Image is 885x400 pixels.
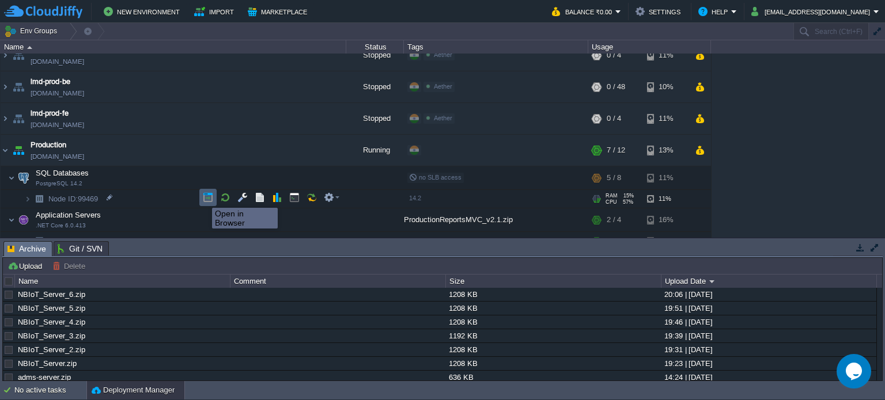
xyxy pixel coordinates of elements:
div: 0 / 48 [607,71,625,102]
span: CPU [606,199,617,205]
div: 1208 KB [446,315,660,329]
span: Aether [434,83,452,90]
div: 11% [647,40,684,71]
span: 6.0.413 [409,237,430,243]
div: 636 KB [446,371,660,384]
a: Production [31,139,66,151]
div: 19:46 | [DATE] [661,315,876,329]
span: no SLB access [409,174,462,181]
button: Import [194,5,237,18]
div: 1208 KB [446,302,660,315]
div: Upload Date [662,275,876,288]
div: 16% [647,232,684,250]
div: 10% [647,71,684,102]
div: 2 / 4 [607,232,619,250]
button: Env Groups [4,23,61,39]
img: AMDAwAAAACH5BAEAAAAALAAAAAABAAEAAAICRAEAOw== [10,40,27,71]
span: .NET Core 6.0.413 [36,222,86,229]
span: SQL Databases [35,168,90,178]
div: Size [447,275,661,288]
div: ProductionReportsMVC_v2.1.zip [404,208,588,231]
div: 1208 KB [446,343,660,356]
img: AMDAwAAAACH5BAEAAAAALAAAAAABAAEAAAICRAEAOw== [27,46,32,49]
a: lmd-prod-fe [31,108,69,119]
div: Open in Browser [215,209,275,227]
div: 16% [647,208,684,231]
span: Git / SVN [58,242,103,256]
div: Stopped [346,103,404,134]
img: AMDAwAAAACH5BAEAAAAALAAAAAABAAEAAAICRAEAOw== [31,232,47,250]
div: Name [16,275,230,288]
img: AMDAwAAAACH5BAEAAAAALAAAAAABAAEAAAICRAEAOw== [10,71,27,102]
button: Help [698,5,731,18]
a: [DOMAIN_NAME] [31,56,84,67]
div: 11% [647,103,684,134]
img: AMDAwAAAACH5BAEAAAAALAAAAAABAAEAAAICRAEAOw== [10,103,27,134]
button: Upload [7,261,46,271]
span: 99469 [47,194,100,204]
div: 0 / 4 [607,40,621,71]
img: AMDAwAAAACH5BAEAAAAALAAAAAABAAEAAAICRAEAOw== [16,166,32,189]
span: 15% [622,193,634,199]
a: NBIoT_Server_4.zip [18,318,85,326]
img: AMDAwAAAACH5BAEAAAAALAAAAAABAAEAAAICRAEAOw== [16,208,32,231]
div: 11% [647,166,684,189]
span: Aether [434,115,452,121]
img: AMDAwAAAACH5BAEAAAAALAAAAAABAAEAAAICRAEAOw== [1,40,10,71]
a: Node ID:99469 [47,194,100,204]
img: CloudJiffy [4,5,82,19]
div: 19:23 | [DATE] [661,357,876,370]
img: AMDAwAAAACH5BAEAAAAALAAAAAABAAEAAAICRAEAOw== [31,190,47,208]
a: NBIoT_Server_2.zip [18,345,85,354]
button: Delete [52,261,89,271]
div: Name [1,40,346,54]
img: AMDAwAAAACH5BAEAAAAALAAAAAABAAEAAAICRAEAOw== [1,71,10,102]
div: 1192 KB [446,329,660,342]
button: Settings [636,5,684,18]
div: Running [346,135,404,166]
span: 57% [622,199,633,205]
div: 7 / 12 [607,135,625,166]
button: [EMAIL_ADDRESS][DOMAIN_NAME] [751,5,873,18]
div: 19:39 | [DATE] [661,329,876,342]
div: Stopped [346,40,404,71]
div: 14:24 | [DATE] [661,371,876,384]
span: Archive [7,242,46,256]
div: 19:31 | [DATE] [661,343,876,356]
a: SQL DatabasesPostgreSQL 14.2 [35,169,90,177]
a: Node ID:182279 [47,236,104,246]
a: [DOMAIN_NAME] [31,119,84,131]
span: PostgreSQL 14.2 [36,180,82,187]
img: AMDAwAAAACH5BAEAAAAALAAAAAABAAEAAAICRAEAOw== [1,103,10,134]
div: 1208 KB [446,288,660,301]
span: 182279 [47,236,104,246]
a: [DOMAIN_NAME] [31,87,84,99]
span: 14.2 [409,195,421,201]
div: Tags [404,40,588,54]
img: AMDAwAAAACH5BAEAAAAALAAAAAABAAEAAAICRAEAOw== [10,135,27,166]
a: lmd-prod-be [31,76,70,87]
iframe: chat widget [837,354,873,388]
div: Stopped [346,71,404,102]
a: Application Servers.NET Core 6.0.413 [35,211,103,219]
img: AMDAwAAAACH5BAEAAAAALAAAAAABAAEAAAICRAEAOw== [8,208,15,231]
a: NBIoT_Server_3.zip [18,332,85,340]
div: 11% [647,190,684,208]
img: AMDAwAAAACH5BAEAAAAALAAAAAABAAEAAAICRAEAOw== [1,135,10,166]
div: Comment [231,275,445,288]
a: [DOMAIN_NAME] [31,151,84,162]
button: Deployment Manager [92,384,175,396]
a: adms-server.zip [18,373,71,382]
button: Marketplace [248,5,311,18]
div: 20:06 | [DATE] [661,288,876,301]
div: 2 / 4 [607,208,621,231]
img: AMDAwAAAACH5BAEAAAAALAAAAAABAAEAAAICRAEAOw== [24,232,31,250]
span: Aether [434,51,452,58]
span: Node ID: [48,237,78,245]
div: 19:51 | [DATE] [661,302,876,315]
span: RAM [606,193,618,199]
span: Node ID: [48,195,78,203]
a: NBIoT_Server_5.zip [18,304,85,313]
div: 1208 KB [446,357,660,370]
